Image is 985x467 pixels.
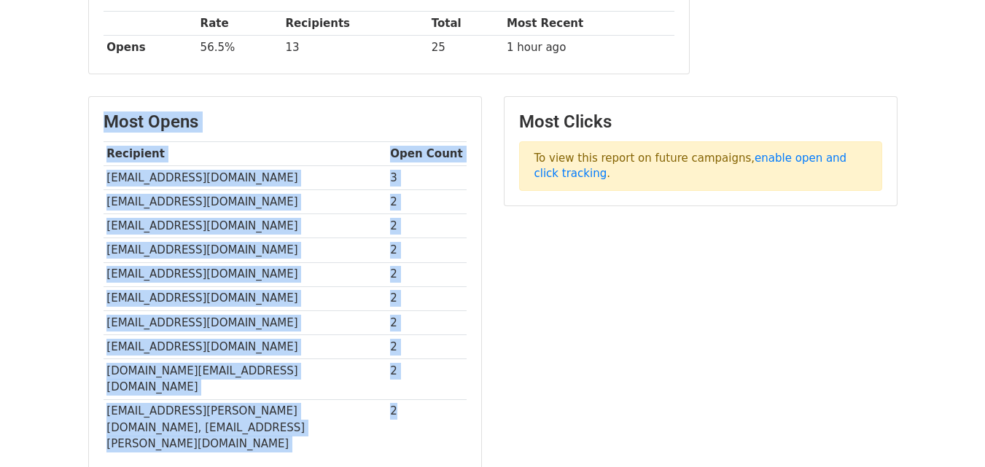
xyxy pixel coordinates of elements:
td: 2 [387,334,467,358]
th: Recipients [282,12,428,36]
td: 13 [282,36,428,60]
th: Opens [104,36,197,60]
td: [EMAIL_ADDRESS][DOMAIN_NAME] [104,262,387,286]
td: [DOMAIN_NAME][EMAIL_ADDRESS][DOMAIN_NAME] [104,358,387,399]
td: 2 [387,286,467,310]
td: 2 [387,310,467,334]
p: To view this report on future campaigns, . [519,141,882,191]
td: [EMAIL_ADDRESS][DOMAIN_NAME] [104,166,387,190]
td: [EMAIL_ADDRESS][DOMAIN_NAME] [104,286,387,310]
td: 2 [387,262,467,286]
th: Rate [197,12,282,36]
td: 1 hour ago [503,36,674,60]
th: Recipient [104,142,387,166]
td: [EMAIL_ADDRESS][PERSON_NAME][DOMAIN_NAME], [EMAIL_ADDRESS][PERSON_NAME][DOMAIN_NAME] [104,399,387,456]
td: [EMAIL_ADDRESS][DOMAIN_NAME] [104,190,387,214]
td: 2 [387,358,467,399]
iframe: Chat Widget [912,397,985,467]
h3: Most Opens [104,111,467,133]
td: 2 [387,399,467,456]
th: Total [428,12,503,36]
td: [EMAIL_ADDRESS][DOMAIN_NAME] [104,214,387,238]
td: [EMAIL_ADDRESS][DOMAIN_NAME] [104,238,387,262]
td: [EMAIL_ADDRESS][DOMAIN_NAME] [104,334,387,358]
td: 3 [387,166,467,190]
th: Open Count [387,142,467,166]
td: 25 [428,36,503,60]
td: [EMAIL_ADDRESS][DOMAIN_NAME] [104,310,387,334]
th: Most Recent [503,12,674,36]
td: 2 [387,214,467,238]
td: 2 [387,238,467,262]
h3: Most Clicks [519,111,882,133]
td: 56.5% [197,36,282,60]
td: 2 [387,190,467,214]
